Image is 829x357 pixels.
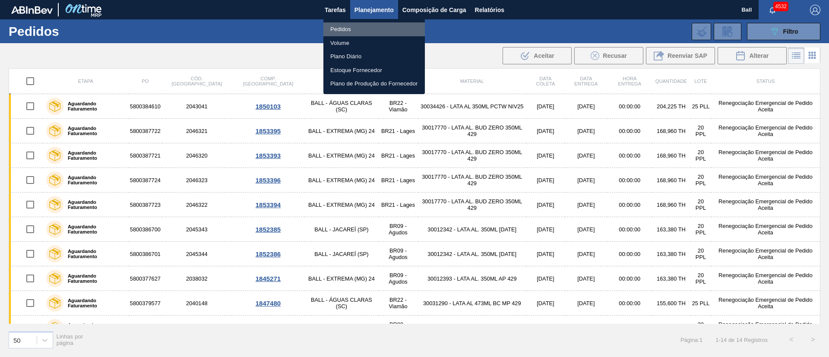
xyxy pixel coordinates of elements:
a: Pedidos [323,22,425,36]
a: Volume [323,36,425,50]
a: Plano Diário [323,50,425,63]
a: Plano de Produção do Fornecedor [323,77,425,91]
a: Estoque Fornecedor [323,63,425,77]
